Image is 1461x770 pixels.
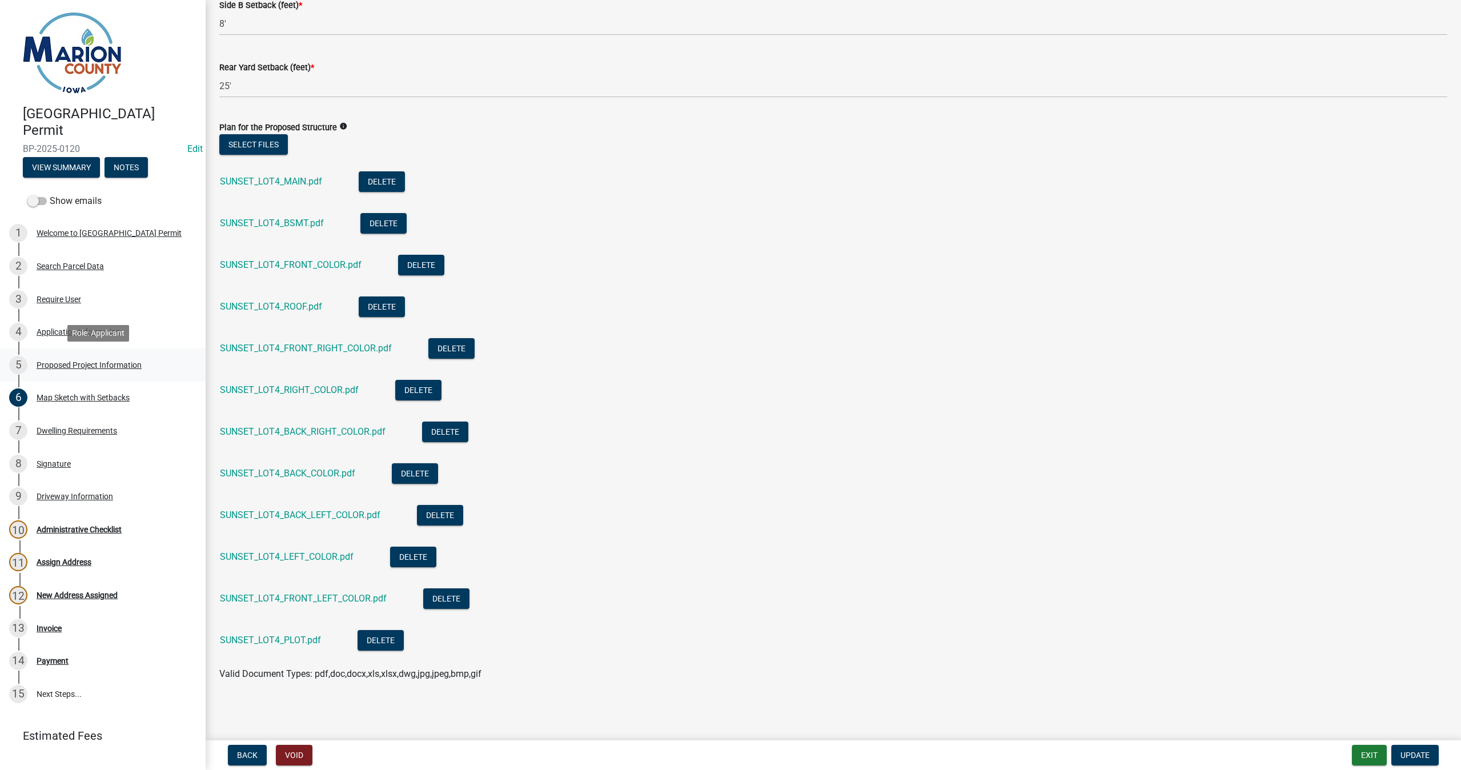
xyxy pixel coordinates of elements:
div: 15 [9,685,27,703]
img: Marion County, Iowa [23,12,122,94]
a: Edit [187,143,203,154]
div: New Address Assigned [37,591,118,599]
button: Select files [219,134,288,155]
div: Require User [37,295,81,303]
div: Map Sketch with Setbacks [37,394,130,402]
wm-modal-confirm: Delete Document [398,260,444,271]
span: BP-2025-0120 [23,143,183,154]
div: 7 [9,422,27,440]
button: Void [276,745,312,765]
a: SUNSET_LOT4_LEFT_COLOR.pdf [220,551,354,562]
a: SUNSET_LOT4_FRONT_RIGHT_COLOR.pdf [220,343,392,354]
h4: [GEOGRAPHIC_DATA] Permit [23,106,196,139]
button: Notes [105,157,148,178]
div: Role: Applicant [67,325,129,342]
a: SUNSET_LOT4_FRONT_COLOR.pdf [220,259,362,270]
div: 12 [9,586,27,604]
div: Administrative Checklist [37,526,122,534]
wm-modal-confirm: Delete Document [417,511,463,522]
button: Delete [359,171,405,192]
button: Delete [392,463,438,484]
div: 9 [9,487,27,506]
button: Delete [417,505,463,526]
wm-modal-confirm: Delete Document [359,302,405,313]
div: 14 [9,652,27,670]
wm-modal-confirm: Delete Document [395,386,441,396]
a: SUNSET_LOT4_MAIN.pdf [220,176,322,187]
button: Delete [390,547,436,567]
div: 6 [9,388,27,407]
wm-modal-confirm: Delete Document [360,219,407,230]
div: Application Information [37,328,121,336]
label: Plan for the Proposed Structure [219,124,337,132]
span: Back [237,751,258,760]
button: Delete [359,296,405,317]
div: 10 [9,520,27,539]
div: 3 [9,290,27,308]
span: Update [1400,751,1430,760]
div: Search Parcel Data [37,262,104,270]
div: 1 [9,224,27,242]
wm-modal-confirm: Summary [23,163,100,173]
a: SUNSET_LOT4_ROOF.pdf [220,301,322,312]
i: info [339,122,347,130]
button: Delete [395,380,441,400]
div: Dwelling Requirements [37,427,117,435]
wm-modal-confirm: Delete Document [392,469,438,480]
a: SUNSET_LOT4_RIGHT_COLOR.pdf [220,384,359,395]
a: SUNSET_LOT4_BSMT.pdf [220,218,324,228]
a: SUNSET_LOT4_PLOT.pdf [220,635,321,645]
div: 4 [9,323,27,341]
button: Exit [1352,745,1387,765]
button: Delete [398,255,444,275]
label: Side B Setback (feet) [219,2,302,10]
a: SUNSET_LOT4_BACK_COLOR.pdf [220,468,355,479]
a: SUNSET_LOT4_BACK_LEFT_COLOR.pdf [220,510,380,520]
div: Signature [37,460,71,468]
label: Show emails [27,194,102,208]
div: Driveway Information [37,492,113,500]
div: 8 [9,455,27,473]
button: Back [228,745,267,765]
button: Delete [428,338,475,359]
div: Payment [37,657,69,665]
button: Delete [360,213,407,234]
span: Valid Document Types: pdf,doc,docx,xls,xlsx,dwg,jpg,jpeg,bmp,gif [219,668,481,679]
button: Delete [422,422,468,442]
wm-modal-confirm: Delete Document [359,177,405,188]
a: SUNSET_LOT4_BACK_RIGHT_COLOR.pdf [220,426,386,437]
button: Delete [423,588,469,609]
a: SUNSET_LOT4_FRONT_LEFT_COLOR.pdf [220,593,387,604]
wm-modal-confirm: Delete Document [422,427,468,438]
div: 2 [9,257,27,275]
a: Estimated Fees [9,724,187,747]
button: View Summary [23,157,100,178]
wm-modal-confirm: Delete Document [428,344,475,355]
div: Proposed Project Information [37,361,142,369]
wm-modal-confirm: Delete Document [390,552,436,563]
div: Invoice [37,624,62,632]
div: 11 [9,553,27,571]
wm-modal-confirm: Edit Application Number [187,143,203,154]
wm-modal-confirm: Notes [105,163,148,173]
button: Delete [358,630,404,651]
wm-modal-confirm: Delete Document [358,636,404,647]
div: 13 [9,619,27,637]
div: Welcome to [GEOGRAPHIC_DATA] Permit [37,229,182,237]
label: Rear Yard Setback (feet) [219,64,314,72]
button: Update [1391,745,1439,765]
div: Assign Address [37,558,91,566]
div: 5 [9,356,27,374]
wm-modal-confirm: Delete Document [423,594,469,605]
